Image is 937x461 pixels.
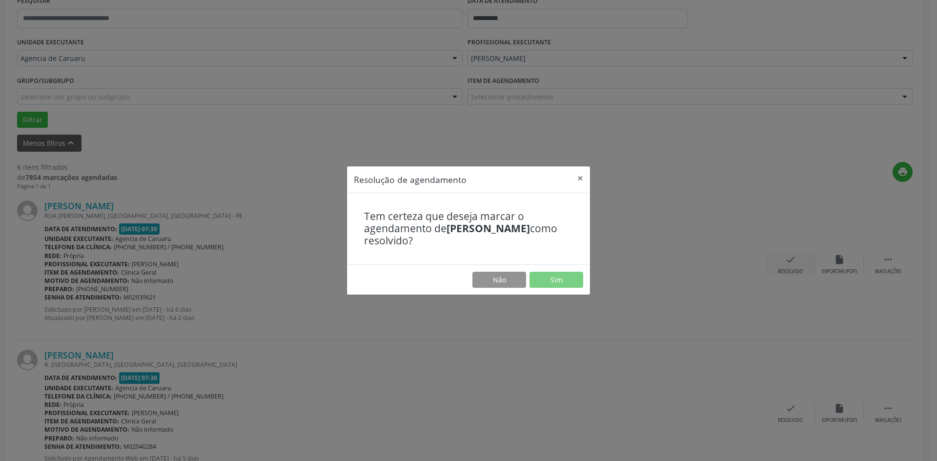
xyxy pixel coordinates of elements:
[570,166,590,190] button: Close
[530,272,583,288] button: Sim
[472,272,526,288] button: Não
[364,210,573,247] h4: Tem certeza que deseja marcar o agendamento de como resolvido?
[447,221,530,235] b: [PERSON_NAME]
[354,173,467,186] h5: Resolução de agendamento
